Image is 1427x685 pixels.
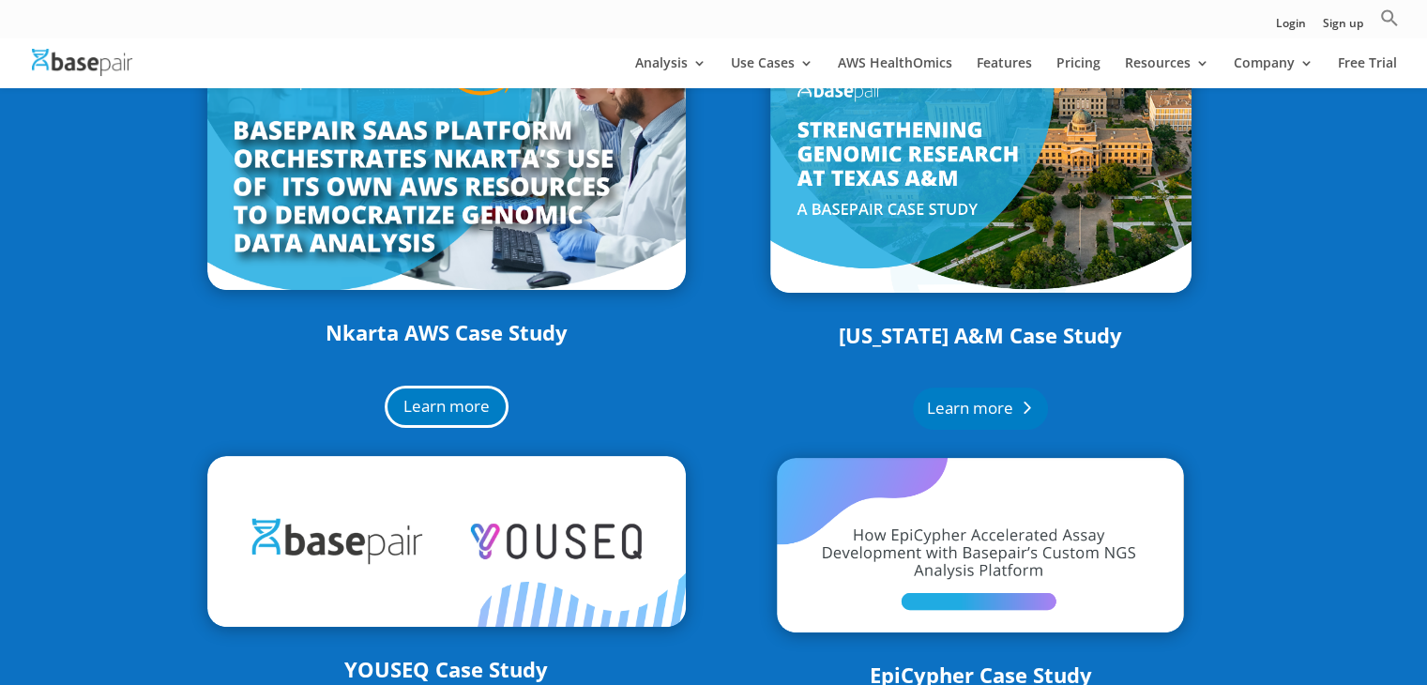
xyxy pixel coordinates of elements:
svg: Search [1380,8,1399,27]
a: [US_STATE] A&M Case Study [839,321,1122,349]
iframe: Drift Widget Chat Controller [1068,551,1404,662]
a: Sign up [1323,18,1363,38]
a: Search Icon Link [1380,8,1399,38]
a: Learn more [385,386,509,428]
a: Learn more [913,388,1048,430]
a: Nkarta AWS Case Study [326,318,568,346]
a: Free Trial [1338,56,1397,88]
a: Company [1234,56,1313,88]
img: Basepair [32,49,132,76]
a: Analysis [635,56,706,88]
a: Features [977,56,1032,88]
a: Resources [1125,56,1209,88]
a: Pricing [1056,56,1101,88]
a: Use Cases [731,56,813,88]
a: YOUSEQ Case Study [344,655,548,683]
a: AWS HealthOmics [838,56,952,88]
a: Login [1276,18,1306,38]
